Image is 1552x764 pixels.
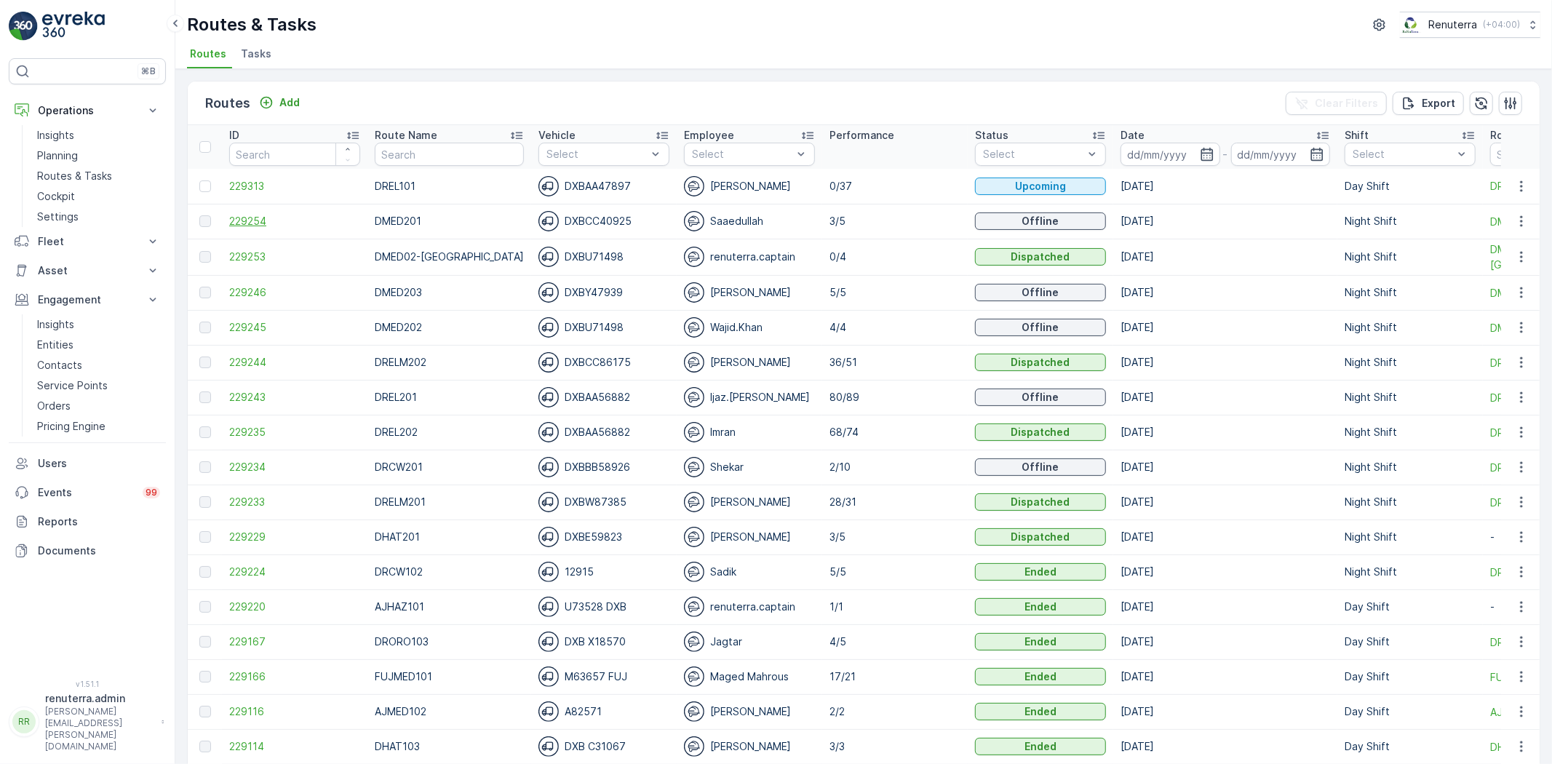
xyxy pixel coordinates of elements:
input: Search [375,143,524,166]
td: [DATE] [1113,239,1337,275]
p: DRORO103 [375,634,524,649]
p: Night Shift [1345,285,1476,300]
img: svg%3e [538,632,559,652]
p: 3/3 [829,739,960,754]
p: Route Plan [1490,128,1545,143]
div: DXB C31067 [538,736,669,757]
div: [PERSON_NAME] [684,176,815,196]
div: DXBE59823 [538,527,669,547]
p: Date [1121,128,1145,143]
a: Insights [31,125,166,146]
p: ⌘B [141,65,156,77]
a: 229244 [229,355,360,370]
img: svg%3e [538,247,559,267]
img: svg%3e [684,387,704,407]
div: Toggle Row Selected [199,426,211,438]
td: [DATE] [1113,275,1337,310]
p: 4/5 [829,634,960,649]
div: renuterra.captain [684,247,815,267]
a: Routes & Tasks [31,166,166,186]
button: Add [253,94,306,111]
img: svg%3e [684,282,704,303]
div: Toggle Row Selected [199,741,211,752]
p: Day Shift [1345,600,1476,614]
img: svg%3e [538,527,559,547]
div: [PERSON_NAME] [684,736,815,757]
a: Pricing Engine [31,416,166,437]
img: svg%3e [684,211,704,231]
p: 3/5 [829,214,960,228]
button: Offline [975,284,1106,301]
p: Ended [1024,634,1056,649]
p: Routes & Tasks [37,169,112,183]
button: Offline [975,389,1106,406]
p: Dispatched [1011,425,1070,439]
div: Sadik [684,562,815,582]
a: 229254 [229,214,360,228]
p: DRELM202 [375,355,524,370]
div: [PERSON_NAME] [684,527,815,547]
p: DMED203 [375,285,524,300]
p: Routes & Tasks [187,13,317,36]
span: 229246 [229,285,360,300]
span: 229233 [229,495,360,509]
button: Dispatched [975,354,1106,371]
p: Select [692,147,792,162]
span: v 1.51.1 [9,680,166,688]
span: Tasks [241,47,271,61]
td: [DATE] [1113,624,1337,659]
p: Day Shift [1345,669,1476,684]
td: [DATE] [1113,520,1337,554]
img: svg%3e [684,666,704,687]
p: Dispatched [1011,530,1070,544]
p: Ended [1024,704,1056,719]
p: renuterra.admin [45,691,154,706]
div: [PERSON_NAME] [684,492,815,512]
a: 229166 [229,669,360,684]
button: Ended [975,738,1106,755]
a: Settings [31,207,166,227]
div: DXBAA47897 [538,176,669,196]
div: [PERSON_NAME] [684,352,815,373]
p: Day Shift [1345,179,1476,194]
p: DRCW201 [375,460,524,474]
span: 229167 [229,634,360,649]
a: 229220 [229,600,360,614]
a: Orders [31,396,166,416]
img: svg%3e [538,352,559,373]
img: logo [9,12,38,41]
span: 229224 [229,565,360,579]
div: DXBCC86175 [538,352,669,373]
div: Toggle Row Selected [199,566,211,578]
p: Service Points [37,378,108,393]
p: Select [983,147,1083,162]
span: 229229 [229,530,360,544]
a: Cockpit [31,186,166,207]
p: Status [975,128,1008,143]
p: Clear Filters [1315,96,1378,111]
p: Planning [37,148,78,163]
p: Users [38,456,160,471]
a: 229253 [229,250,360,264]
td: [DATE] [1113,450,1337,485]
p: 17/21 [829,669,960,684]
div: DXBAA56882 [538,387,669,407]
img: svg%3e [538,597,559,617]
p: Dispatched [1011,355,1070,370]
img: svg%3e [538,387,559,407]
div: Toggle Row Selected [199,251,211,263]
a: Users [9,449,166,478]
p: Insights [37,317,74,332]
p: Night Shift [1345,495,1476,509]
p: Export [1422,96,1455,111]
p: Operations [38,103,137,118]
p: DHAT201 [375,530,524,544]
div: Toggle Row Selected [199,391,211,403]
img: svg%3e [538,562,559,582]
img: Screenshot_2024-07-26_at_13.33.01.png [1400,17,1422,33]
button: Clear Filters [1286,92,1387,115]
button: RRrenuterra.admin[PERSON_NAME][EMAIL_ADDRESS][PERSON_NAME][DOMAIN_NAME] [9,691,166,752]
div: Shekar [684,457,815,477]
p: Fleet [38,234,137,249]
